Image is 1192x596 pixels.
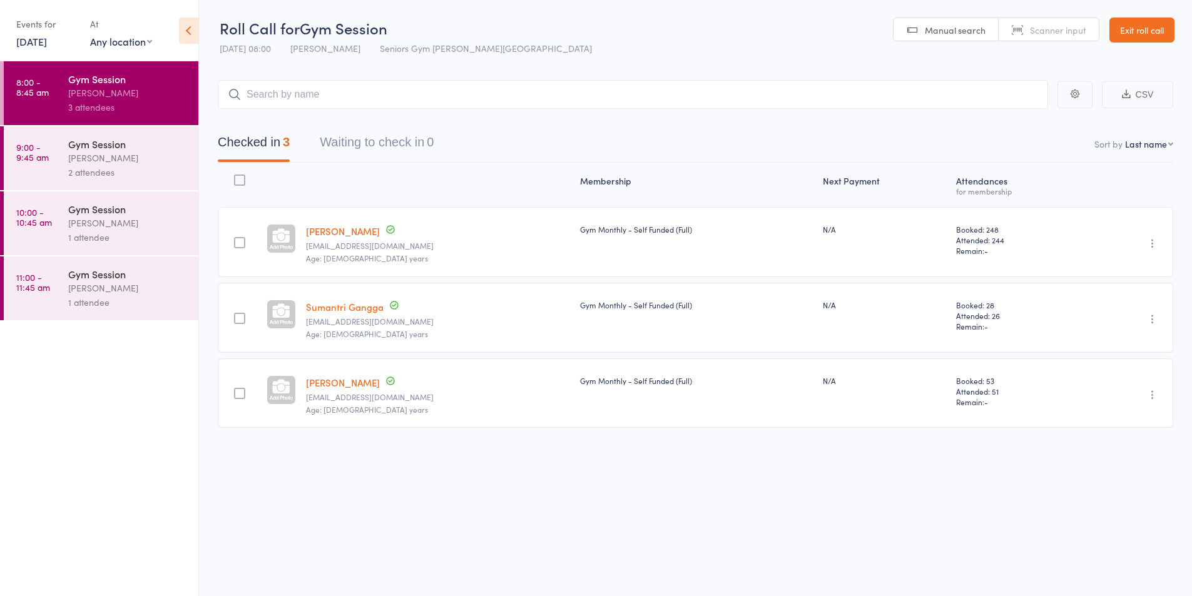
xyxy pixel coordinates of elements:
span: Scanner input [1030,24,1086,36]
div: 0 [427,135,434,149]
div: Gym Monthly - Self Funded (Full) [580,300,813,310]
div: Gym Monthly - Self Funded (Full) [580,224,813,235]
a: [DATE] [16,34,47,48]
span: Remain: [956,245,1077,256]
small: sumantri.gangga@gmail.com [306,317,570,326]
span: Attended: 51 [956,386,1077,396]
span: Roll Call for [220,18,300,38]
div: [PERSON_NAME] [68,151,188,165]
div: [PERSON_NAME] [68,86,188,100]
time: 11:00 - 11:45 am [16,272,50,292]
a: 8:00 -8:45 amGym Session[PERSON_NAME]3 attendees [4,61,198,125]
a: 9:00 -9:45 amGym Session[PERSON_NAME]2 attendees [4,126,198,190]
div: N/A [823,300,946,310]
div: for membership [956,187,1077,195]
span: - [984,245,988,256]
label: Sort by [1094,138,1123,150]
span: Remain: [956,396,1077,407]
button: Waiting to check in0 [320,129,434,162]
div: Events for [16,14,78,34]
small: cmdeeks@gmail.com [306,241,570,250]
span: Manual search [925,24,986,36]
div: N/A [823,224,946,235]
button: CSV [1102,81,1173,108]
span: [DATE] 08:00 [220,42,271,54]
div: [PERSON_NAME] [68,216,188,230]
time: 10:00 - 10:45 am [16,207,52,227]
a: 10:00 -10:45 amGym Session[PERSON_NAME]1 attendee [4,191,198,255]
a: [PERSON_NAME] [306,376,380,389]
div: 3 attendees [68,100,188,114]
span: [PERSON_NAME] [290,42,360,54]
div: 1 attendee [68,295,188,310]
div: Next Payment [818,168,951,201]
span: Booked: 53 [956,375,1077,386]
small: helenmurden85@gmail.com [306,393,570,402]
span: Seniors Gym [PERSON_NAME][GEOGRAPHIC_DATA] [380,42,592,54]
span: - [984,396,988,407]
span: Gym Session [300,18,387,38]
a: [PERSON_NAME] [306,225,380,238]
div: Gym Session [68,202,188,216]
div: 2 attendees [68,165,188,179]
div: Any location [90,34,152,48]
time: 8:00 - 8:45 am [16,77,49,97]
span: Remain: [956,321,1077,331]
div: Atten­dances [951,168,1082,201]
div: 3 [283,135,290,149]
span: Age: [DEMOGRAPHIC_DATA] years [306,328,428,339]
span: Age: [DEMOGRAPHIC_DATA] years [306,253,428,263]
a: Exit roll call [1109,18,1174,43]
div: Membership [575,168,818,201]
span: Age: [DEMOGRAPHIC_DATA] years [306,404,428,415]
input: Search by name [218,80,1048,109]
span: Booked: 248 [956,224,1077,235]
span: Attended: 26 [956,310,1077,321]
div: Gym Monthly - Self Funded (Full) [580,375,813,386]
div: N/A [823,375,946,386]
button: Checked in3 [218,129,290,162]
a: Sumantri Gangga [306,300,384,313]
div: Gym Session [68,267,188,281]
div: Gym Session [68,137,188,151]
time: 9:00 - 9:45 am [16,142,49,162]
a: 11:00 -11:45 amGym Session[PERSON_NAME]1 attendee [4,256,198,320]
span: Attended: 244 [956,235,1077,245]
span: Booked: 28 [956,300,1077,310]
span: - [984,321,988,331]
div: At [90,14,152,34]
div: [PERSON_NAME] [68,281,188,295]
div: Gym Session [68,72,188,86]
div: Last name [1125,138,1167,150]
div: 1 attendee [68,230,188,245]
